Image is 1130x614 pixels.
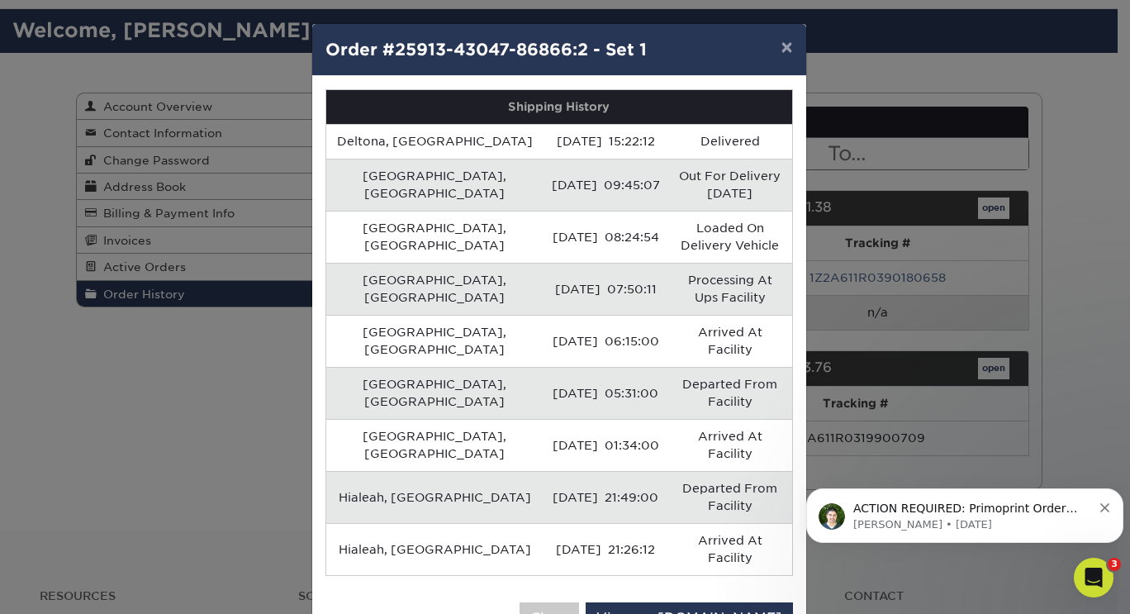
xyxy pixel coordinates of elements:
td: Arrived At Facility [668,523,792,575]
td: Arrived At Facility [668,315,792,367]
td: [GEOGRAPHIC_DATA], [GEOGRAPHIC_DATA] [326,263,544,315]
button: × [767,24,805,70]
td: Loaded On Delivery Vehicle [668,211,792,263]
th: Shipping History [326,90,792,124]
td: Departed From Facility [668,471,792,523]
td: Departed From Facility [668,367,792,419]
td: [DATE] 21:49:00 [544,471,668,523]
td: [DATE] 05:31:00 [544,367,668,419]
td: [GEOGRAPHIC_DATA], [GEOGRAPHIC_DATA] [326,367,544,419]
td: Delivered [668,124,792,159]
td: Arrived At Facility [668,419,792,471]
td: [DATE] 21:26:12 [544,523,668,575]
td: Hialeah, [GEOGRAPHIC_DATA] [326,523,544,575]
td: [GEOGRAPHIC_DATA], [GEOGRAPHIC_DATA] [326,211,544,263]
td: Processing At Ups Facility [668,263,792,315]
td: [GEOGRAPHIC_DATA], [GEOGRAPHIC_DATA] [326,315,544,367]
td: [DATE] 09:45:07 [544,159,668,211]
td: [GEOGRAPHIC_DATA], [GEOGRAPHIC_DATA] [326,419,544,471]
td: [DATE] 08:24:54 [544,211,668,263]
td: Deltona, [GEOGRAPHIC_DATA] [326,124,544,159]
span: 3 [1108,558,1121,571]
iframe: Intercom notifications message [800,454,1130,569]
h4: Order #25913-43047-86866:2 - Set 1 [325,37,793,62]
td: [GEOGRAPHIC_DATA], [GEOGRAPHIC_DATA] [326,159,544,211]
iframe: Intercom live chat [1074,558,1113,597]
td: Hialeah, [GEOGRAPHIC_DATA] [326,471,544,523]
td: [DATE] 15:22:12 [544,124,668,159]
td: [DATE] 01:34:00 [544,419,668,471]
td: [DATE] 06:15:00 [544,315,668,367]
td: Out For Delivery [DATE] [668,159,792,211]
td: [DATE] 07:50:11 [544,263,668,315]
